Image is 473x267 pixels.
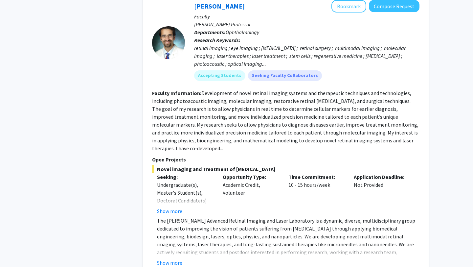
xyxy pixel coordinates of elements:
[288,173,344,181] p: Time Commitment:
[194,44,419,68] div: retinal imaging ; eye imaging ; [MEDICAL_DATA] ; retinal surgery ; multimodal imaging ; molecular...
[157,181,213,260] div: Undergraduate(s), Master's Student(s), Doctoral Candidate(s) (PhD, MD, DMD, PharmD, etc.), Postdo...
[223,173,279,181] p: Opportunity Type:
[218,173,283,215] div: Academic Credit, Volunteer
[226,29,259,36] span: Ophthalmology
[194,29,226,36] b: Departments:
[354,173,410,181] p: Application Deadline:
[152,165,419,173] span: Novel imaging and Treatment of [MEDICAL_DATA]
[152,90,201,96] b: Faculty Information:
[157,259,182,267] button: Show more
[194,2,245,10] a: [PERSON_NAME]
[194,12,419,20] p: Faculty
[157,207,182,215] button: Show more
[248,70,322,81] mat-chip: Seeking Faculty Collaborators
[157,173,213,181] p: Seeking:
[283,173,349,215] div: 10 - 15 hours/week
[194,20,419,28] p: [PERSON_NAME] Professor
[152,156,419,163] p: Open Projects
[194,37,240,43] b: Research Keywords:
[152,90,418,152] fg-read-more: Development of novel retinal imaging systems and therapeutic techniques and technologies, includi...
[194,70,245,81] mat-chip: Accepting Students
[349,173,415,215] div: Not Provided
[5,237,28,262] iframe: Chat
